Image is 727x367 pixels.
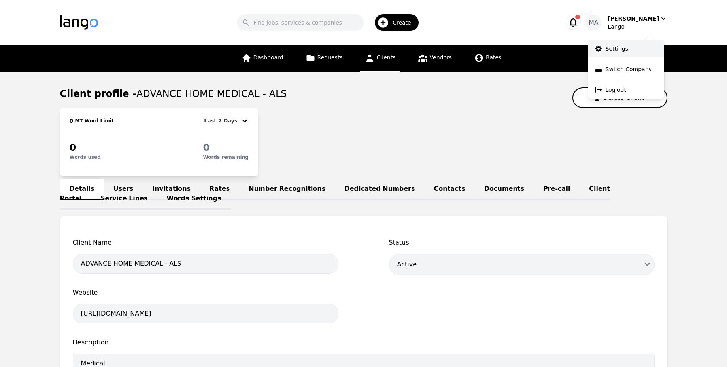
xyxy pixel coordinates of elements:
[73,238,338,247] span: Client Name
[237,45,288,72] a: Dashboard
[585,15,667,30] button: MA[PERSON_NAME]Lango
[425,179,475,200] a: Contacts
[143,179,200,200] a: Invitations
[301,45,347,72] a: Requests
[364,11,423,34] button: Create
[430,54,452,61] span: Vendors
[60,15,98,30] img: Logo
[606,65,652,73] p: Switch Company
[360,45,400,72] a: Clients
[204,116,240,126] div: Last 7 Days
[608,15,659,23] div: [PERSON_NAME]
[237,14,364,31] input: Find jobs, services & companies
[70,154,101,160] p: Words used
[589,18,599,27] span: MA
[136,88,287,99] span: ADVANCE HOME MEDICAL - ALS
[475,179,534,200] a: Documents
[253,54,283,61] span: Dashboard
[413,45,457,72] a: Vendors
[377,54,396,61] span: Clients
[469,45,506,72] a: Rates
[200,179,239,200] a: Rates
[73,118,113,124] h2: MT Word Limit
[70,142,76,153] span: 0
[91,188,157,210] a: Service Lines
[73,254,338,274] input: Client name
[606,45,628,53] p: Settings
[239,179,335,200] a: Number Recognitions
[335,179,424,200] a: Dedicated Numbers
[608,23,667,30] div: Lango
[73,304,338,323] input: https://company.com
[60,179,610,210] a: Client Portal
[60,87,287,100] h1: Client profile -
[606,86,626,94] p: Log out
[203,154,248,160] p: Words remaining
[104,179,143,200] a: Users
[203,142,210,153] span: 0
[534,179,580,200] a: Pre-call
[572,87,667,108] button: Delete Client
[389,238,655,247] span: Status
[73,338,655,347] span: Description
[70,118,74,124] span: 0
[73,288,338,297] span: Website
[486,54,501,61] span: Rates
[393,19,417,27] span: Create
[157,188,231,210] a: Words Settings
[317,54,343,61] span: Requests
